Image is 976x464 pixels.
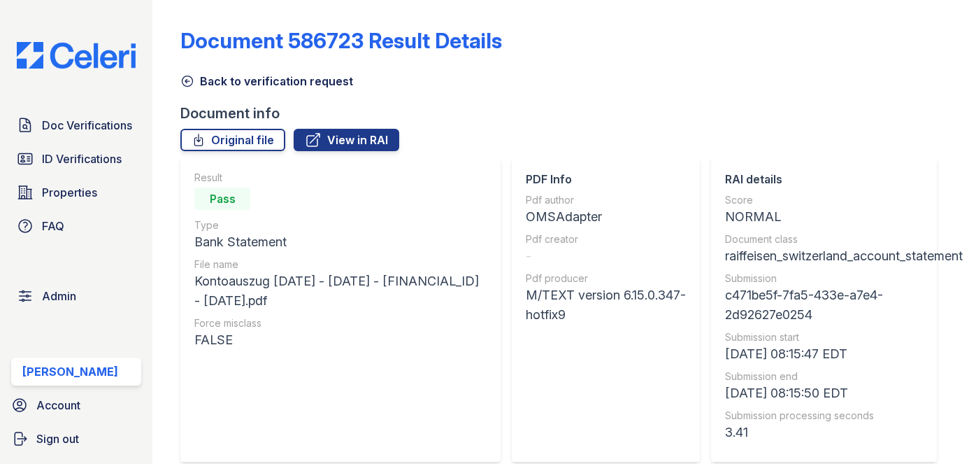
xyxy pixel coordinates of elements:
div: Pdf author [526,193,686,207]
span: Sign out [36,430,79,447]
img: CE_Logo_Blue-a8612792a0a2168367f1c8372b55b34899dd931a85d93a1a3d3e32e68fde9ad4.png [6,42,147,69]
span: Admin [42,288,76,304]
span: Properties [42,184,97,201]
a: Original file [180,129,285,151]
div: Bank Statement [194,232,487,252]
a: FAQ [11,212,141,240]
span: Doc Verifications [42,117,132,134]
div: Type [194,218,487,232]
div: Document class [725,232,963,246]
div: PDF Info [526,171,686,188]
a: View in RAI [294,129,399,151]
div: Pdf creator [526,232,686,246]
span: FAQ [42,218,64,234]
div: 3.41 [725,423,963,442]
div: Pdf producer [526,272,686,286]
a: Doc Verifications [11,111,141,139]
div: Document info [180,104,948,123]
div: Pass [194,188,250,210]
span: Account [36,397,80,414]
a: ID Verifications [11,145,141,173]
div: FALSE [194,330,487,350]
a: Account [6,391,147,419]
div: RAI details [725,171,963,188]
a: Admin [11,282,141,310]
div: [PERSON_NAME] [22,363,118,380]
div: Force misclass [194,316,487,330]
span: ID Verifications [42,150,122,167]
div: [DATE] 08:15:47 EDT [725,344,963,364]
a: Properties [11,178,141,206]
div: NORMAL [725,207,963,227]
div: raiffeisen_switzerland_account_statement [725,246,963,266]
div: Submission end [725,370,963,384]
div: - [526,246,686,266]
div: Submission processing seconds [725,409,963,423]
div: File name [194,258,487,272]
div: Kontoauszug [DATE] - [DATE] - [FINANCIAL_ID] - [DATE].pdf [194,272,487,311]
a: Document 586723 Result Details [180,28,502,53]
div: Submission [725,272,963,286]
div: Submission start [725,330,963,344]
div: M/TEXT version 6.15.0.347-hotfix9 [526,286,686,325]
div: c471be5f-7fa5-433e-a7e4-2d92627e0254 [725,286,963,325]
div: Result [194,171,487,185]
div: [DATE] 08:15:50 EDT [725,384,963,403]
a: Sign out [6,425,147,453]
a: Back to verification request [180,73,353,90]
div: Score [725,193,963,207]
div: OMSAdapter [526,207,686,227]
